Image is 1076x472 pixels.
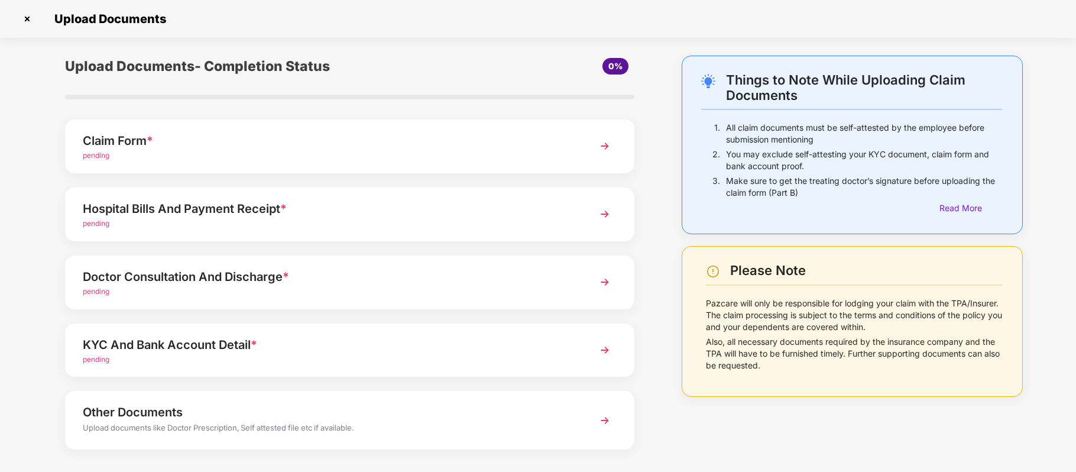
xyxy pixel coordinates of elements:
p: 2. [712,148,720,172]
img: svg+xml;base64,PHN2ZyBpZD0iV2FybmluZ18tXzI0eDI0IiBkYXRhLW5hbWU9Ildhcm5pbmcgLSAyNHgyNCIgeG1sbnM9Im... [706,264,720,279]
img: svg+xml;base64,PHN2ZyBpZD0iQ3Jvc3MtMzJ4MzIiIHhtbG5zPSJodHRwOi8vd3d3LnczLm9yZy8yMDAwL3N2ZyIgd2lkdG... [18,9,37,28]
div: Upload documents like Doctor Prescription, Self attested file etc if available. [83,422,572,437]
img: svg+xml;base64,PHN2ZyBpZD0iTmV4dCIgeG1sbnM9Imh0dHA6Ly93d3cudzMub3JnLzIwMDAvc3ZnIiB3aWR0aD0iMzYiIG... [594,135,615,157]
div: Hospital Bills And Payment Receipt [83,199,572,218]
div: KYC And Bank Account Detail [83,335,572,354]
p: You may exclude self-attesting your KYC document, claim form and bank account proof. [726,148,1002,172]
div: Upload Documents- Completion Status [65,56,445,77]
div: Doctor Consultation And Discharge [83,267,572,286]
p: Pazcare will only be responsible for lodging your claim with the TPA/Insurer. The claim processin... [706,298,1003,333]
div: Things to Note While Uploading Claim Documents [726,72,1002,103]
span: pending [83,151,109,160]
p: Also, all necessary documents required by the insurance company and the TPA will have to be furni... [706,336,1003,371]
span: pending [83,355,109,364]
img: svg+xml;base64,PHN2ZyBpZD0iTmV4dCIgeG1sbnM9Imh0dHA6Ly93d3cudzMub3JnLzIwMDAvc3ZnIiB3aWR0aD0iMzYiIG... [594,203,615,225]
img: svg+xml;base64,PHN2ZyBpZD0iTmV4dCIgeG1sbnM9Imh0dHA6Ly93d3cudzMub3JnLzIwMDAvc3ZnIiB3aWR0aD0iMzYiIG... [594,410,615,431]
div: Please Note [730,263,1002,279]
p: 3. [712,175,720,199]
img: svg+xml;base64,PHN2ZyBpZD0iTmV4dCIgeG1sbnM9Imh0dHA6Ly93d3cudzMub3JnLzIwMDAvc3ZnIiB3aWR0aD0iMzYiIG... [594,271,615,293]
div: Claim Form [83,131,572,150]
span: Upload Documents [43,12,172,26]
span: pending [83,287,109,296]
img: svg+xml;base64,PHN2ZyB4bWxucz0iaHR0cDovL3d3dy53My5vcmcvMjAwMC9zdmciIHdpZHRoPSIyNC4wOTMiIGhlaWdodD... [701,74,715,88]
span: 0% [608,61,623,71]
div: Other Documents [83,403,572,422]
p: All claim documents must be self-attested by the employee before submission mentioning [726,122,1002,146]
p: 1. [714,122,720,146]
img: svg+xml;base64,PHN2ZyBpZD0iTmV4dCIgeG1sbnM9Imh0dHA6Ly93d3cudzMub3JnLzIwMDAvc3ZnIiB3aWR0aD0iMzYiIG... [594,340,615,361]
p: Make sure to get the treating doctor’s signature before uploading the claim form (Part B) [726,175,1002,199]
span: pending [83,219,109,228]
div: Read More [939,202,1002,215]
